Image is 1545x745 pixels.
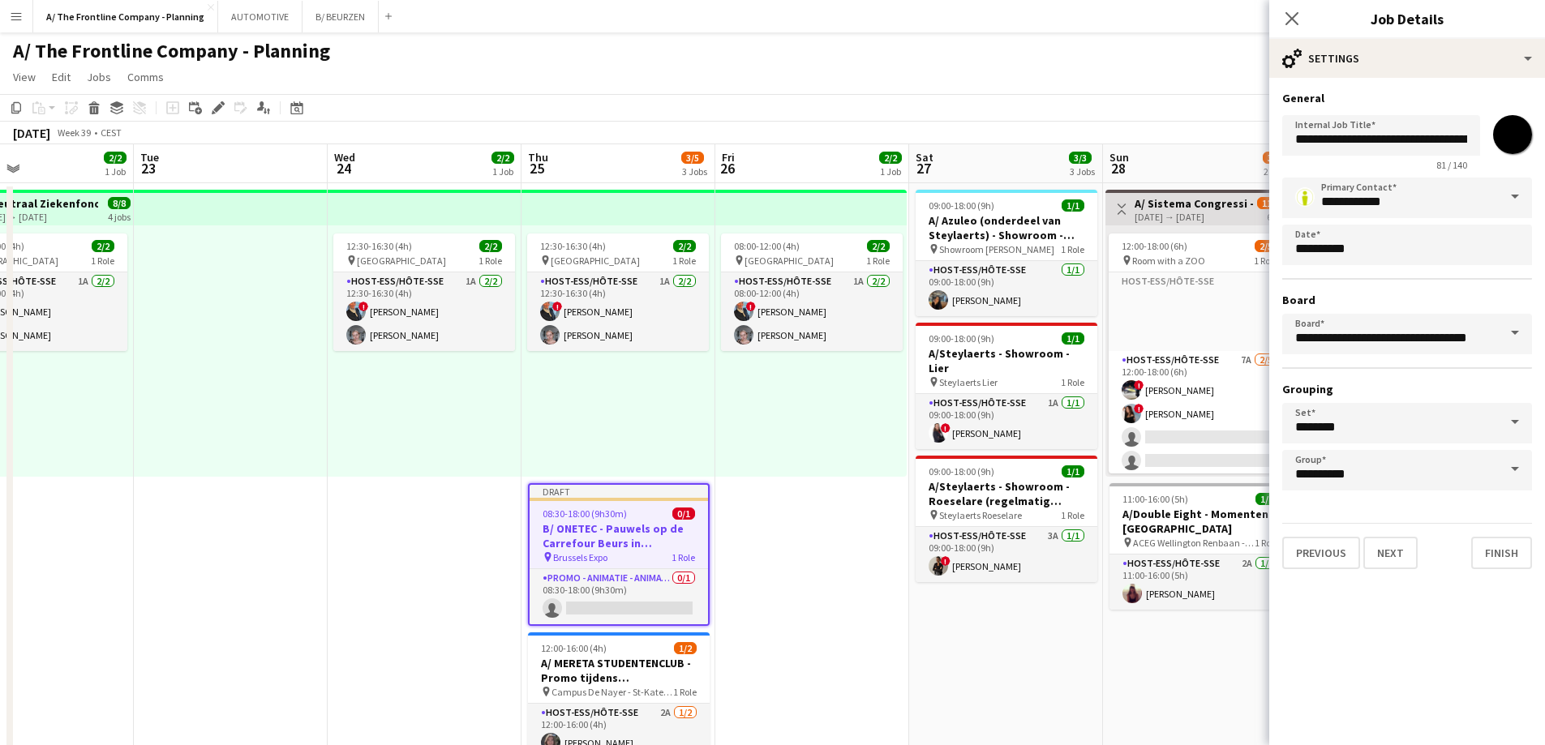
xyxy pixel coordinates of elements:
span: 3/3 [1069,152,1092,164]
span: 2/2 [867,240,890,252]
span: 2/2 [92,240,114,252]
app-job-card: 09:00-18:00 (9h)1/1A/Steylaerts - Showroom - Lier Steylaerts Lier1 RoleHost-ess/Hôte-sse1A1/109:0... [916,323,1097,449]
span: 1 Role [866,255,890,267]
span: 08:30-18:00 (9h30m) [543,507,627,520]
span: Wed [334,150,355,165]
button: AUTOMOTIVE [218,1,303,32]
span: 3/6 [1263,152,1285,164]
h3: B/ ONETEC - Pauwels op de Carrefour Beurs in [GEOGRAPHIC_DATA] - FOTOBOOTH - (10+11/09/25) [530,521,708,550]
span: ! [941,423,951,433]
h3: General [1282,91,1532,105]
span: [GEOGRAPHIC_DATA] [745,255,834,267]
span: 11:00-16:00 (5h) [1122,493,1188,505]
span: Sat [916,150,933,165]
span: 1 Role [479,255,502,267]
app-job-card: 09:00-18:00 (9h)1/1A/ Azuleo (onderdeel van Steylaerts) - Showroom - Wijnegem (28/09 + 12/10 + 19... [916,190,1097,316]
app-card-role-placeholder: Host-ess/Hôte-sse [1109,272,1290,351]
app-card-role: Host-ess/Hôte-sse1A1/109:00-18:00 (9h)![PERSON_NAME] [916,394,1097,449]
span: Brussels Expo [553,551,607,563]
h3: A/Steylaerts - Showroom - Lier [916,346,1097,375]
span: Tue [140,150,159,165]
span: 12:30-16:30 (4h) [540,240,606,252]
span: 1/1 [1062,332,1084,345]
div: 08:00-12:00 (4h)2/2 [GEOGRAPHIC_DATA]1 RoleHost-ess/Hôte-sse1A2/208:00-12:00 (4h)![PERSON_NAME][P... [721,233,903,351]
app-card-role: Host-ess/Hôte-sse7A2/512:00-18:00 (6h)![PERSON_NAME]![PERSON_NAME] [1109,351,1290,500]
span: 2/2 [479,240,502,252]
div: 1 Job [105,165,126,178]
h3: A/ Azuleo (onderdeel van Steylaerts) - Showroom - Wijnegem (28/09 + 12/10 + 19/10) [916,213,1097,242]
span: ! [358,302,368,311]
button: Finish [1471,537,1532,569]
div: 1 Job [880,165,901,178]
span: 1 Role [673,686,697,698]
span: ! [941,556,951,566]
span: ! [1134,380,1144,390]
app-job-card: 12:30-16:30 (4h)2/2 [GEOGRAPHIC_DATA]1 RoleHost-ess/Hôte-sse1A2/212:30-16:30 (4h)![PERSON_NAME][P... [527,233,709,351]
div: 4 jobs [108,209,131,223]
span: 1 Role [672,255,696,267]
span: 81 / 140 [1423,159,1480,171]
h3: A/Steylaerts - Showroom - Roeselare (regelmatig terugkerende opdracht) [916,479,1097,508]
app-job-card: Draft08:30-18:00 (9h30m)0/1B/ ONETEC - Pauwels op de Carrefour Beurs in [GEOGRAPHIC_DATA] - FOTOB... [528,483,710,626]
span: 08:00-12:00 (4h) [734,240,800,252]
div: [DATE] [13,125,50,141]
span: ! [552,302,562,311]
span: 8/8 [108,197,131,209]
span: 24 [332,159,355,178]
button: Previous [1282,537,1360,569]
span: 12:00-18:00 (6h) [1122,240,1187,252]
span: 28 [1107,159,1129,178]
h3: Grouping [1282,382,1532,396]
div: 1 Job [492,165,513,178]
span: ! [746,302,756,311]
div: 3 Jobs [1070,165,1095,178]
div: CEST [101,126,122,139]
button: A/ The Frontline Company - Planning [33,1,218,32]
span: ! [1134,404,1144,413]
button: B/ BEURZEN [303,1,379,32]
div: [DATE] → [DATE] [1135,211,1255,223]
span: 2/5 [1255,240,1277,252]
app-card-role: Host-ess/Hôte-sse1A2/212:30-16:30 (4h)![PERSON_NAME][PERSON_NAME] [527,272,709,351]
span: Room with a ZOO [1132,255,1205,267]
span: 3/5 [681,152,704,164]
span: Fri [722,150,735,165]
span: [GEOGRAPHIC_DATA] [551,255,640,267]
app-job-card: 12:30-16:30 (4h)2/2 [GEOGRAPHIC_DATA]1 RoleHost-ess/Hôte-sse1A2/212:30-16:30 (4h)![PERSON_NAME][P... [333,233,515,351]
span: 2/2 [879,152,902,164]
span: Steylaerts Roeselare [939,509,1022,521]
span: 09:00-18:00 (9h) [929,332,994,345]
span: 2/2 [104,152,127,164]
app-job-card: 12:00-18:00 (6h)2/5 Room with a ZOO1 RoleHost-ess/Hôte-sseHost-ess/Hôte-sse7A2/512:00-18:00 (6h)!... [1109,233,1290,473]
span: 11/23 [1257,197,1290,209]
span: 26 [719,159,735,178]
span: Edit [52,70,71,84]
span: 1/2 [674,642,697,654]
span: View [13,70,36,84]
app-card-role: Host-ess/Hôte-sse3A1/109:00-18:00 (9h)![PERSON_NAME] [916,527,1097,582]
app-card-role: Host-ess/Hôte-sse2A1/111:00-16:00 (5h)[PERSON_NAME] [1109,554,1291,610]
app-card-role: Host-ess/Hôte-sse1/109:00-18:00 (9h)[PERSON_NAME] [916,261,1097,316]
span: Showroom [PERSON_NAME] [939,243,1054,255]
div: Draft [530,485,708,498]
span: 12:00-16:00 (4h) [541,642,607,654]
app-job-card: 09:00-18:00 (9h)1/1A/Steylaerts - Showroom - Roeselare (regelmatig terugkerende opdracht) Steylae... [916,456,1097,582]
span: 1/1 [1062,199,1084,212]
span: Steylaerts Lier [939,376,998,388]
span: 1 Role [672,551,695,563]
h1: A/ The Frontline Company - Planning [13,39,330,63]
span: 1/1 [1255,493,1278,505]
app-card-role: Host-ess/Hôte-sse1A2/212:30-16:30 (4h)![PERSON_NAME][PERSON_NAME] [333,272,515,351]
span: Comms [127,70,164,84]
div: 11:00-16:00 (5h)1/1A/Double Eight - Momenten - [GEOGRAPHIC_DATA] ACEG Wellington Renbaan - [GEOGR... [1109,483,1291,610]
span: 1 Role [1061,376,1084,388]
span: 1 Role [1061,243,1084,255]
h3: A/Double Eight - Momenten - [GEOGRAPHIC_DATA] [1109,507,1291,536]
span: 1 Role [1254,255,1277,267]
a: Jobs [80,66,118,88]
span: ACEG Wellington Renbaan - [GEOGRAPHIC_DATA] [1133,537,1255,549]
span: 1 Role [1061,509,1084,521]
